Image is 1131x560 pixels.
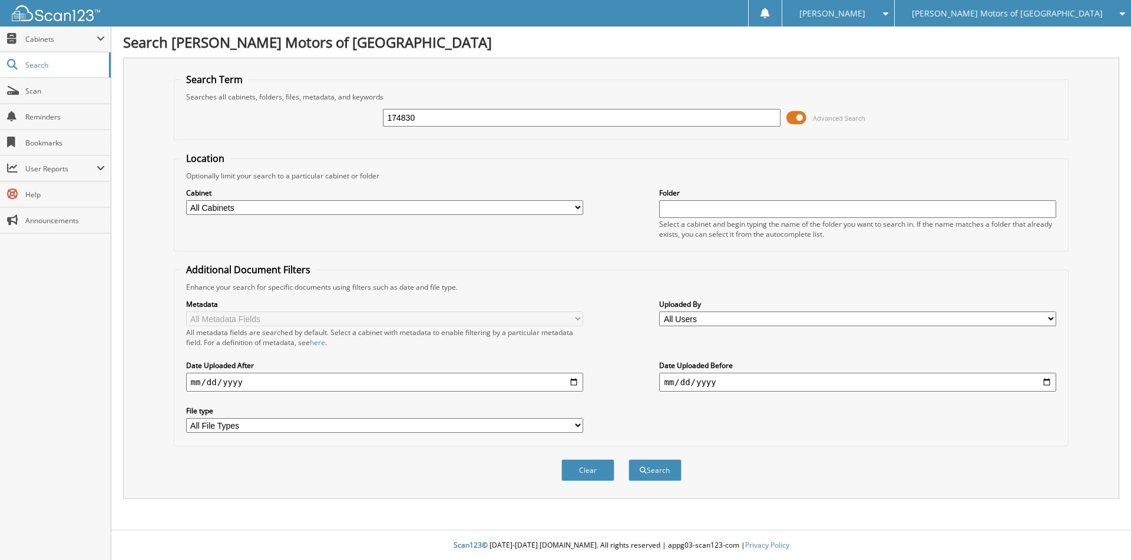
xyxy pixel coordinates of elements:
[123,32,1119,52] h1: Search [PERSON_NAME] Motors of [GEOGRAPHIC_DATA]
[813,114,865,122] span: Advanced Search
[186,360,583,370] label: Date Uploaded After
[659,219,1056,239] div: Select a cabinet and begin typing the name of the folder you want to search in. If the name match...
[310,337,325,347] a: here
[12,5,100,21] img: scan123-logo-white.svg
[180,282,1063,292] div: Enhance your search for specific documents using filters such as date and file type.
[186,327,583,347] div: All metadata fields are searched by default. Select a cabinet with metadata to enable filtering b...
[659,373,1056,392] input: end
[1072,503,1131,560] iframe: Chat Widget
[180,263,316,276] legend: Additional Document Filters
[454,540,482,550] span: Scan123
[180,92,1063,102] div: Searches all cabinets, folders, files, metadata, and keywords
[25,216,105,226] span: Announcements
[25,86,105,96] span: Scan
[912,10,1103,17] span: [PERSON_NAME] Motors of [GEOGRAPHIC_DATA]
[659,299,1056,309] label: Uploaded By
[629,459,682,481] button: Search
[561,459,614,481] button: Clear
[186,188,583,198] label: Cabinet
[25,164,97,174] span: User Reports
[25,34,97,44] span: Cabinets
[745,540,789,550] a: Privacy Policy
[186,373,583,392] input: start
[659,360,1056,370] label: Date Uploaded Before
[799,10,865,17] span: [PERSON_NAME]
[180,152,230,165] legend: Location
[659,188,1056,198] label: Folder
[186,299,583,309] label: Metadata
[180,171,1063,181] div: Optionally limit your search to a particular cabinet or folder
[25,138,105,148] span: Bookmarks
[25,60,103,70] span: Search
[111,531,1131,560] div: © [DATE]-[DATE] [DOMAIN_NAME]. All rights reserved | appg03-scan123-com |
[186,406,583,416] label: File type
[25,190,105,200] span: Help
[25,112,105,122] span: Reminders
[180,73,249,86] legend: Search Term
